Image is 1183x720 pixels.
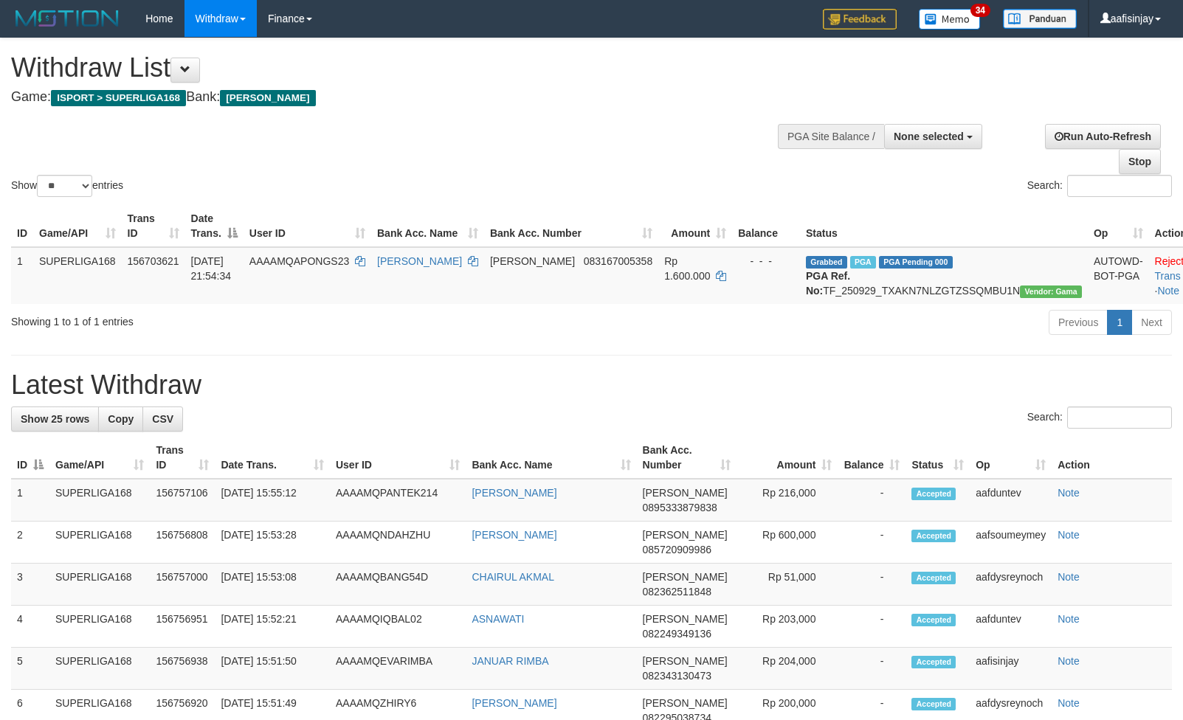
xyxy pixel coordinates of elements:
td: 156757106 [150,479,215,522]
td: AAAAMQBANG54D [330,564,466,606]
td: - [838,606,906,648]
th: Bank Acc. Name: activate to sort column ascending [466,437,636,479]
span: Copy 0895333879838 to clipboard [643,502,717,513]
a: JANUAR RIMBA [472,655,548,667]
label: Search: [1027,406,1172,429]
th: Amount: activate to sort column ascending [737,437,838,479]
a: Note [1058,487,1080,499]
td: Rp 203,000 [737,606,838,648]
th: Trans ID: activate to sort column ascending [150,437,215,479]
span: Rp 1.600.000 [664,255,710,282]
span: Copy 083167005358 to clipboard [584,255,652,267]
b: PGA Ref. No: [806,270,850,297]
td: aafsoumeymey [970,522,1052,564]
span: Copy 082362511848 to clipboard [643,586,711,598]
th: Game/API: activate to sort column ascending [49,437,150,479]
span: 156703621 [128,255,179,267]
th: Action [1052,437,1172,479]
div: - - - [738,254,794,269]
th: User ID: activate to sort column ascending [330,437,466,479]
span: Accepted [911,488,956,500]
h1: Latest Withdraw [11,370,1172,400]
td: [DATE] 15:52:21 [215,606,330,648]
th: Bank Acc. Number: activate to sort column ascending [484,205,658,247]
input: Search: [1067,175,1172,197]
td: [DATE] 15:53:28 [215,522,330,564]
td: TF_250929_TXAKN7NLZGTZSSQMBU1N [800,247,1088,304]
th: User ID: activate to sort column ascending [244,205,371,247]
td: 1 [11,247,33,304]
td: SUPERLIGA168 [49,564,150,606]
td: aafisinjay [970,648,1052,690]
span: 34 [970,4,990,17]
span: Grabbed [806,256,847,269]
span: Copy 082249349136 to clipboard [643,628,711,640]
span: Copy [108,413,134,425]
td: 4 [11,606,49,648]
a: Stop [1119,149,1161,174]
span: None selected [894,131,964,142]
th: Bank Acc. Number: activate to sort column ascending [637,437,737,479]
td: [DATE] 15:51:50 [215,648,330,690]
img: Feedback.jpg [823,9,897,30]
span: Accepted [911,698,956,710]
span: ISPORT > SUPERLIGA168 [51,90,186,106]
a: Next [1131,310,1172,335]
span: [PERSON_NAME] [490,255,575,267]
a: [PERSON_NAME] [377,255,462,267]
span: Accepted [911,656,956,668]
th: Game/API: activate to sort column ascending [33,205,122,247]
td: AUTOWD-BOT-PGA [1088,247,1149,304]
td: Rp 600,000 [737,522,838,564]
span: Show 25 rows [21,413,89,425]
span: [DATE] 21:54:34 [191,255,232,282]
span: Accepted [911,530,956,542]
a: CHAIRUL AKMAL [472,571,554,583]
label: Show entries [11,175,123,197]
td: 156756938 [150,648,215,690]
th: Status: activate to sort column ascending [906,437,970,479]
a: [PERSON_NAME] [472,529,556,541]
img: MOTION_logo.png [11,7,123,30]
th: Amount: activate to sort column ascending [658,205,732,247]
td: Rp 51,000 [737,564,838,606]
th: Trans ID: activate to sort column ascending [122,205,185,247]
td: aafdysreynoch [970,564,1052,606]
td: 1 [11,479,49,522]
a: Run Auto-Refresh [1045,124,1161,149]
span: Vendor URL: https://trx31.1velocity.biz [1020,285,1082,298]
td: aafduntev [970,606,1052,648]
span: Accepted [911,614,956,626]
td: SUPERLIGA168 [49,648,150,690]
select: Showentries [37,175,92,197]
span: [PERSON_NAME] [643,655,728,667]
span: CSV [152,413,173,425]
span: Marked by aafchhiseyha [850,256,876,269]
td: - [838,564,906,606]
th: Date Trans.: activate to sort column ascending [215,437,330,479]
a: Note [1058,613,1080,625]
td: - [838,479,906,522]
span: [PERSON_NAME] [643,487,728,499]
span: AAAAMQAPONGS23 [249,255,349,267]
th: Date Trans.: activate to sort column descending [185,205,244,247]
a: Show 25 rows [11,406,99,432]
td: - [838,648,906,690]
a: 1 [1107,310,1132,335]
label: Search: [1027,175,1172,197]
td: [DATE] 15:55:12 [215,479,330,522]
span: [PERSON_NAME] [643,697,728,709]
td: Rp 204,000 [737,648,838,690]
a: Note [1157,285,1179,297]
a: Note [1058,529,1080,541]
span: Accepted [911,572,956,584]
td: 3 [11,564,49,606]
h4: Game: Bank: [11,90,774,105]
span: [PERSON_NAME] [643,529,728,541]
td: 156756808 [150,522,215,564]
a: Note [1058,655,1080,667]
div: Showing 1 to 1 of 1 entries [11,308,482,329]
span: Copy 085720909986 to clipboard [643,544,711,555]
td: AAAAMQIQBAL02 [330,606,466,648]
a: CSV [142,406,183,432]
